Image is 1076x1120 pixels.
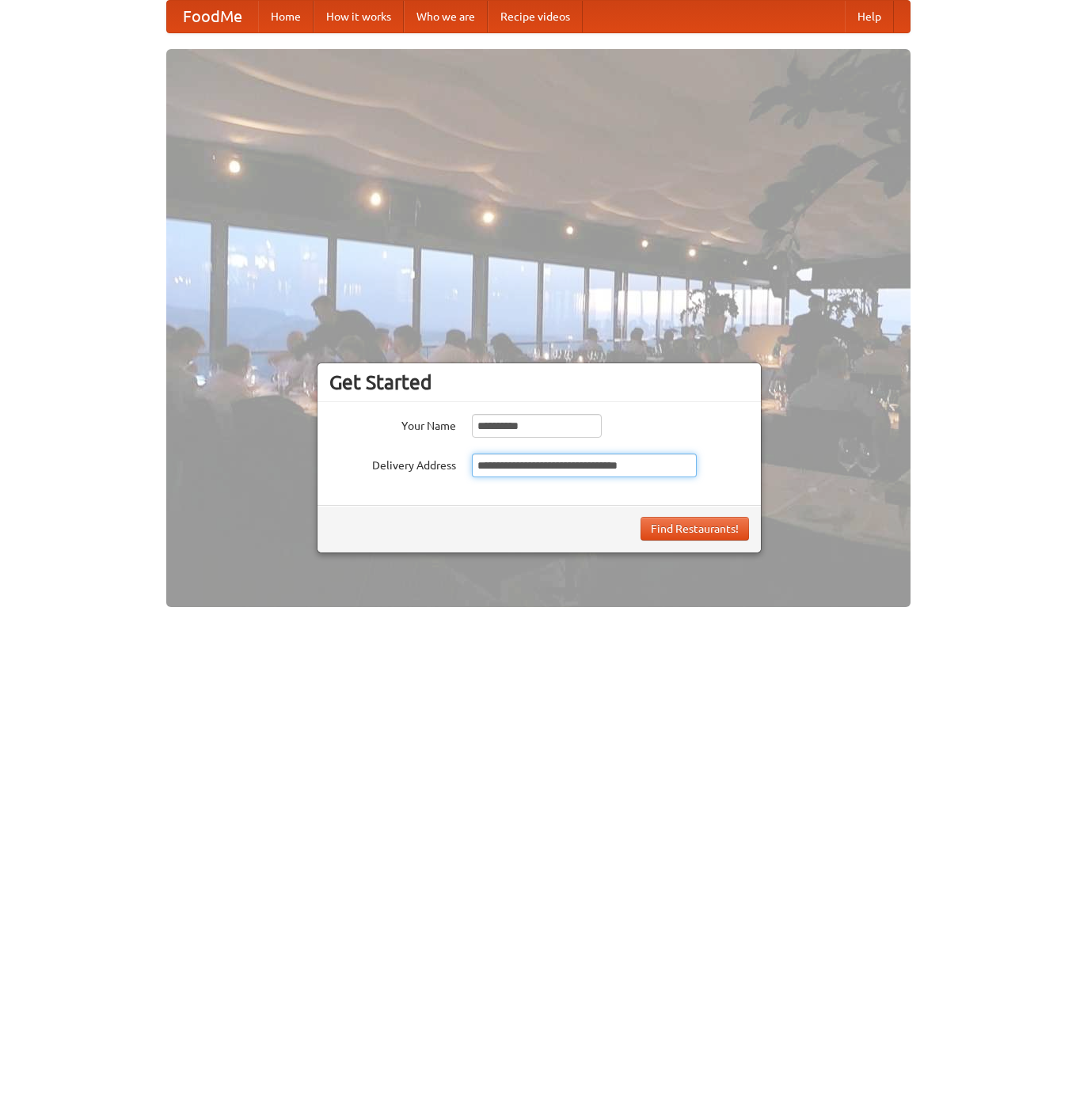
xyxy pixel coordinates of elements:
label: Your Name [329,414,456,434]
a: Recipe videos [488,1,583,32]
h3: Get Started [329,370,749,394]
a: Who we are [404,1,488,32]
button: Find Restaurants! [641,517,749,541]
a: FoodMe [167,1,258,32]
a: Help [845,1,894,32]
label: Delivery Address [329,454,456,473]
a: How it works [314,1,404,32]
a: Home [258,1,314,32]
